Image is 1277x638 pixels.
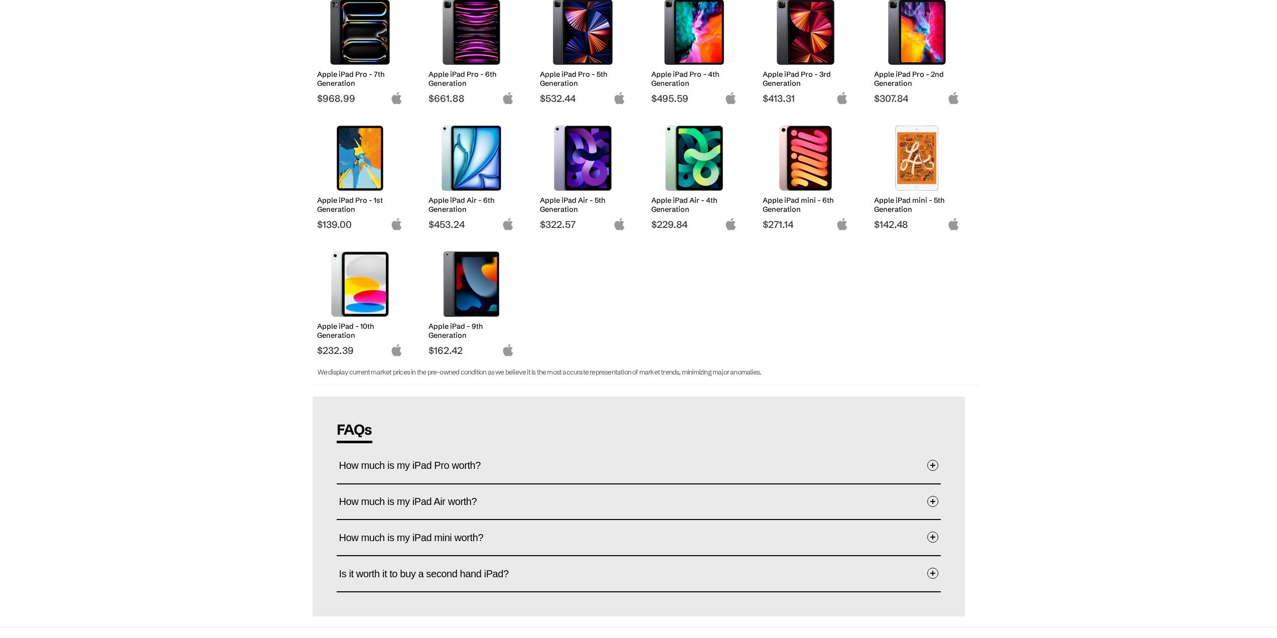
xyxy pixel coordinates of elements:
h2: Apple iPad - 9th Generation [429,322,514,340]
h2: Apple iPad Pro - 5th Generation [540,70,626,88]
a: Apple iPad (9th Generation) Apple iPad - 9th Generation $162.42 apple-logo [424,246,519,356]
img: Apple iPad mini 5th Generation [882,125,952,191]
span: $661.88 [429,92,514,104]
img: apple-logo [502,92,514,104]
h2: Apple iPad Pro - 7th Generation [317,70,403,88]
img: apple-logo [725,218,737,230]
img: Apple iPad (9th Generation) [436,251,507,317]
button: How much is my iPad Pro worth? [339,451,938,481]
h2: Apple iPad Pro - 6th Generation [429,70,514,88]
a: Apple iPad Air 5th Generation Apple iPad Air - 5th Generation $322.57 apple-logo [535,120,631,230]
img: apple-logo [836,92,848,104]
span: $232.39 [317,344,403,356]
h2: Apple iPad Pro - 2nd Generation [874,70,960,88]
img: apple-logo [613,92,626,104]
button: How much is my iPad Air worth? [339,487,938,517]
a: Apple iPad Air 4th Generation Apple iPad Air - 4th Generation $229.84 apple-logo [647,120,742,230]
img: apple-logo [502,344,514,356]
img: apple-logo [390,344,403,356]
span: $495.59 [651,92,737,104]
span: $532.44 [540,92,626,104]
img: Apple iPad Air 4th Generation [659,125,730,191]
img: Apple iPad (10th Generation) [325,251,395,317]
span: $968.99 [317,92,403,104]
h2: Apple iPad Pro - 3rd Generation [763,70,848,88]
a: Apple iPad Air 6th Generation Apple iPad Air - 6th Generation $453.24 apple-logo [424,120,519,230]
a: Apple iPad mini 6th Generation Apple iPad mini - 6th Generation $271.14 apple-logo [758,120,854,230]
span: How much is my iPad mini worth? [339,522,499,553]
h2: Apple iPad Pro - 1st Generation [317,196,403,214]
img: apple-logo [613,218,626,230]
p: We display current market prices in the pre-owned condition as we believe it is the most accurate... [318,366,944,378]
span: How much is my iPad Air worth? [339,486,492,517]
button: How much is my iPad mini worth? [339,523,938,553]
span: $271.14 [763,218,848,230]
img: Apple iPad mini 6th Generation [770,125,841,191]
h2: Apple iPad mini - 5th Generation [874,196,960,214]
span: $139.00 [317,218,403,230]
span: $413.31 [763,92,848,104]
a: Apple iPad (10th Generation) Apple iPad - 10th Generation $232.39 apple-logo [313,246,408,356]
h2: Apple iPad - 10th Generation [317,322,403,340]
span: $322.57 [540,218,626,230]
h2: Apple iPad Air - 5th Generation [540,196,626,214]
span: $162.42 [429,344,514,356]
img: apple-logo [725,92,737,104]
img: Apple iPad Pro 1st Generation [325,125,395,191]
h2: Apple iPad Pro - 4th Generation [651,70,737,88]
span: $453.24 [429,218,514,230]
img: Apple iPad Air 6th Generation [436,125,507,191]
span: FAQs [337,421,372,443]
span: How much is my iPad Pro worth? [339,450,496,481]
h2: Apple iPad Air - 4th Generation [651,196,737,214]
img: apple-logo [390,92,403,104]
span: $307.84 [874,92,960,104]
img: apple-logo [390,218,403,230]
img: apple-logo [947,92,960,104]
h2: Apple iPad mini - 6th Generation [763,196,848,214]
a: Apple iPad mini 5th Generation Apple iPad mini - 5th Generation $142.48 apple-logo [870,120,965,230]
span: $142.48 [874,218,960,230]
button: Is it worth it to buy a second hand iPad? [339,559,938,589]
h2: Apple iPad Air - 6th Generation [429,196,514,214]
img: Apple iPad Air 5th Generation [547,125,618,191]
span: $229.84 [651,218,737,230]
img: apple-logo [502,218,514,230]
a: Apple iPad Pro 1st Generation Apple iPad Pro - 1st Generation $139.00 apple-logo [313,120,408,230]
img: apple-logo [836,218,848,230]
span: Is it worth it to buy a second hand iPad? [339,558,524,589]
img: apple-logo [947,218,960,230]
